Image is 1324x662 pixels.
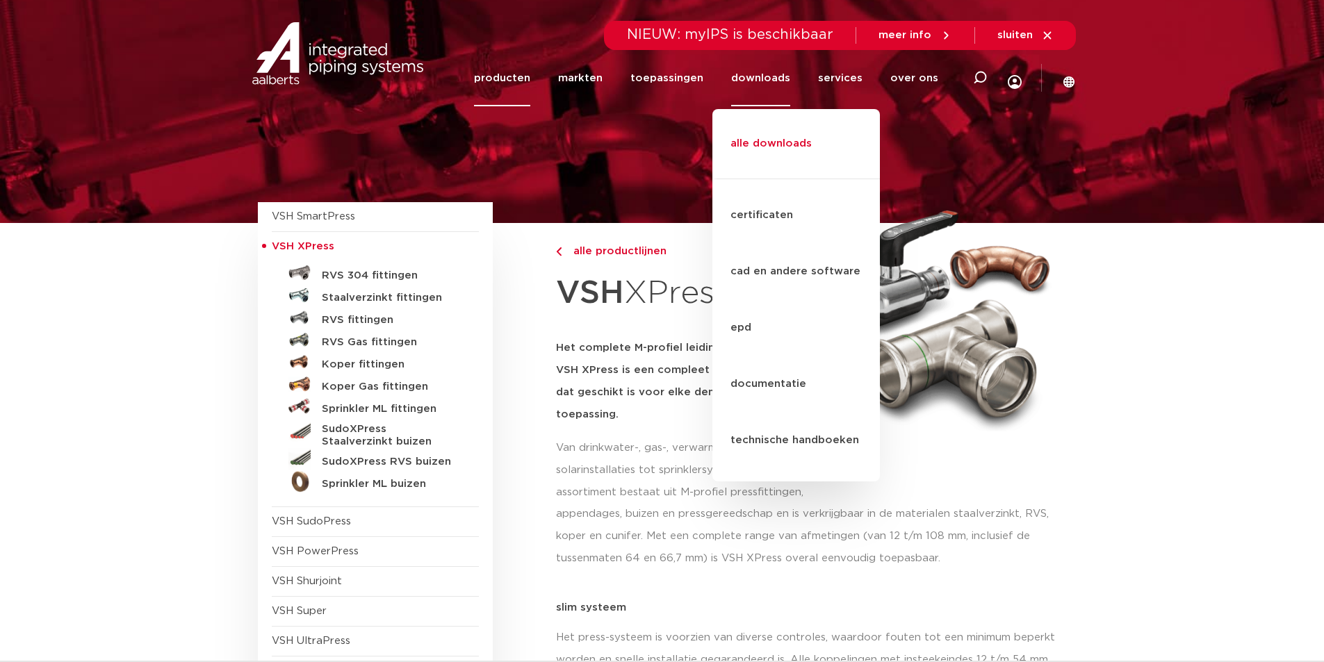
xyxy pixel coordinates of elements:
nav: Menu [474,50,938,106]
a: VSH UltraPress [272,636,350,646]
a: VSH PowerPress [272,546,359,556]
p: Van drinkwater-, gas-, verwarmings- en solarinstallaties tot sprinklersystemen. Het assortiment b... [556,437,808,504]
a: epd [712,300,880,356]
a: RVS Gas fittingen [272,329,479,351]
h5: Het complete M-profiel leidingsysteem VSH XPress is een compleet leidingsysteem dat geschikt is v... [556,337,808,426]
a: services [818,50,863,106]
a: RVS 304 fittingen [272,262,479,284]
a: VSH Shurjoint [272,576,342,586]
span: alle productlijnen [565,246,667,256]
h5: Koper Gas fittingen [322,381,459,393]
a: meer info [878,29,952,42]
img: chevron-right.svg [556,247,562,256]
a: over ons [890,50,938,106]
a: toepassingen [630,50,703,106]
a: VSH SudoPress [272,516,351,527]
a: sluiten [997,29,1054,42]
strong: VSH [556,277,624,309]
a: certificaten [712,188,880,244]
h5: SudoXPress RVS buizen [322,456,459,468]
a: Sprinkler ML fittingen [272,395,479,417]
h5: Sprinkler ML fittingen [322,403,459,415]
a: SudoXPress RVS buizen [272,448,479,470]
a: alle productlijnen [556,243,808,260]
p: slim systeem [556,602,1067,613]
a: producten [474,50,530,106]
a: SudoXPress Staalverzinkt buizen [272,417,479,448]
a: documentatie [712,356,880,413]
span: NIEUW: myIPS is beschikbaar [627,28,833,42]
a: cad en andere software [712,244,880,300]
div: my IPS [1008,46,1022,110]
h5: Koper fittingen [322,358,459,371]
h5: SudoXPress Staalverzinkt buizen [322,423,459,448]
span: VSH XPress [272,241,334,251]
p: appendages, buizen en pressgereedschap en is verkrijgbaar in de materialen staalverzinkt, RVS, ko... [556,503,1067,570]
span: meer info [878,30,931,40]
a: VSH Super [272,606,327,616]
a: technische handboeken [712,413,880,469]
a: Staalverzinkt fittingen [272,284,479,306]
a: VSH SmartPress [272,211,355,222]
span: sluiten [997,30,1033,40]
a: alle downloads [712,123,880,179]
h1: XPress [556,267,808,320]
a: RVS fittingen [272,306,479,329]
a: markten [558,50,603,106]
h5: RVS Gas fittingen [322,336,459,349]
a: downloads [731,50,790,106]
h5: Sprinkler ML buizen [322,478,459,490]
a: Sprinkler ML buizen [272,470,479,493]
a: Koper fittingen [272,351,479,373]
h5: RVS fittingen [322,314,459,326]
h5: RVS 304 fittingen [322,270,459,282]
a: Koper Gas fittingen [272,373,479,395]
h5: Staalverzinkt fittingen [322,292,459,304]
